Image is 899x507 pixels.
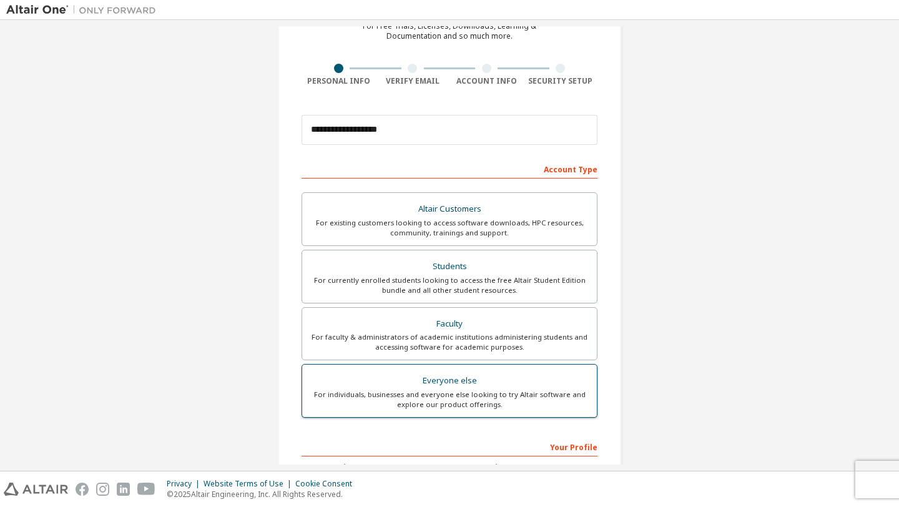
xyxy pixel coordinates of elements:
div: Privacy [167,479,204,489]
div: Altair Customers [310,200,589,218]
div: Personal Info [302,76,376,86]
div: Students [310,258,589,275]
div: For currently enrolled students looking to access the free Altair Student Edition bundle and all ... [310,275,589,295]
div: For existing customers looking to access software downloads, HPC resources, community, trainings ... [310,218,589,238]
img: altair_logo.svg [4,483,68,496]
img: linkedin.svg [117,483,130,496]
div: Account Type [302,159,597,179]
p: © 2025 Altair Engineering, Inc. All Rights Reserved. [167,489,360,500]
div: For faculty & administrators of academic institutions administering students and accessing softwa... [310,332,589,352]
div: Everyone else [310,372,589,390]
img: youtube.svg [137,483,155,496]
div: Website Terms of Use [204,479,295,489]
label: First Name [302,463,446,473]
div: Cookie Consent [295,479,360,489]
div: Security Setup [524,76,598,86]
label: Last Name [453,463,597,473]
div: For individuals, businesses and everyone else looking to try Altair software and explore our prod... [310,390,589,410]
img: instagram.svg [96,483,109,496]
div: Account Info [449,76,524,86]
div: Faculty [310,315,589,333]
div: For Free Trials, Licenses, Downloads, Learning & Documentation and so much more. [363,21,536,41]
div: Your Profile [302,436,597,456]
img: facebook.svg [76,483,89,496]
div: Verify Email [376,76,450,86]
img: Altair One [6,4,162,16]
